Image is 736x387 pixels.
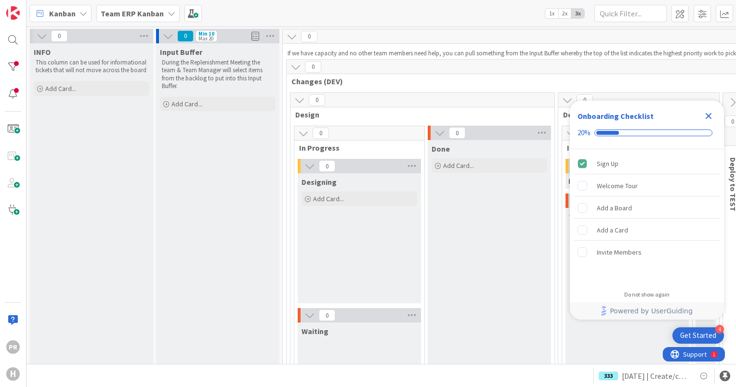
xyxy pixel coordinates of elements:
span: Design [295,110,542,119]
div: Checklist progress: 20% [578,129,716,137]
span: INFO [34,47,51,57]
div: Invite Members is incomplete. [574,242,720,263]
div: Add a Card [597,224,628,236]
span: 0 [305,61,321,73]
span: In Progress [299,143,412,153]
div: Sign Up [597,158,618,169]
div: 20% [578,129,591,137]
div: Footer [570,302,724,320]
span: Add Card... [45,84,76,93]
span: 0 [313,128,329,139]
span: 3x [571,9,584,18]
div: Add a Board is incomplete. [574,197,720,219]
span: Waiting [569,212,596,221]
span: 0 [51,30,67,42]
div: Add a Card is incomplete. [574,219,720,241]
div: Add a Board [597,202,632,214]
div: Checklist Container [570,101,724,320]
div: Welcome Tour is incomplete. [574,175,720,196]
div: Do not show again [624,291,670,298]
span: Waiting [302,326,329,336]
span: Done [432,144,450,154]
span: 2x [558,9,571,18]
span: Add Card... [171,100,202,108]
img: Visit kanbanzone.com [6,6,20,20]
span: Add Card... [313,194,344,203]
span: 1x [545,9,558,18]
div: Min 10 [198,31,214,36]
span: Support [20,1,44,13]
span: 0 [319,160,335,172]
div: Onboarding Checklist [578,110,654,122]
span: Kanban [49,8,76,19]
div: 333 [599,372,618,380]
div: Sign Up is complete. [574,153,720,174]
div: 1 [50,4,53,12]
span: In Progress [567,143,680,153]
span: Add Card... [443,161,474,170]
div: PR [6,340,20,354]
div: Open Get Started checklist, remaining modules: 4 [672,327,724,344]
span: Designing [302,177,337,187]
div: Get Started [680,331,716,340]
span: [DATE] | Create/collate overview of Facility applications [622,370,690,382]
div: Close Checklist [701,108,716,124]
span: Powered by UserGuiding [610,305,693,317]
p: This column can be used for informational tickets that will not move across the board [36,59,147,75]
a: Powered by UserGuiding [575,302,719,320]
div: 4 [715,325,724,334]
input: Quick Filter... [594,5,667,22]
span: Developing [568,176,608,186]
span: 0 [449,127,465,139]
div: Max 20 [198,36,213,41]
div: Welcome Tour [597,180,638,192]
span: 0 [301,31,317,42]
span: 0 [177,30,194,42]
span: Develop [563,110,707,119]
div: H [6,367,20,381]
p: During the Replenishment Meeting the team & Team Manager will select items from the backlog to pu... [162,59,274,90]
div: Invite Members [597,246,642,258]
span: 0 [577,94,593,106]
span: Input Buffer [160,47,202,57]
b: Team ERP Kanban [101,9,164,18]
div: Checklist items [570,149,724,284]
span: 0 [319,310,335,321]
span: 0 [309,94,325,106]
